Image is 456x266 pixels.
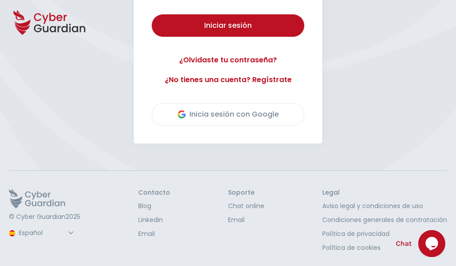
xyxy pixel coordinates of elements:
a: ¿No tienes una cuenta? Regístrate [152,74,304,85]
a: Política de cookies [322,243,447,253]
p: © Cyber Guardian 2025 [9,213,80,221]
a: Aviso legal y condiciones de uso [322,201,447,211]
a: Chat online [228,201,264,211]
img: region-logo [9,230,15,236]
a: Blog [138,201,170,211]
a: LinkedIn [138,215,170,225]
iframe: chat widget [418,230,447,257]
div: Inicia sesión con Google [178,109,279,120]
a: ¿Olvidaste tu contraseña? [152,55,304,65]
h3: Legal [322,189,447,197]
a: Condiciones generales de contratación [322,215,447,225]
h3: Soporte [228,189,264,197]
span: Chat [396,238,412,249]
a: Política de privacidad [322,229,447,239]
button: Inicia sesión con Google [152,103,304,126]
a: Email [138,229,170,239]
a: Email [228,215,264,225]
h3: Contacto [138,189,170,197]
